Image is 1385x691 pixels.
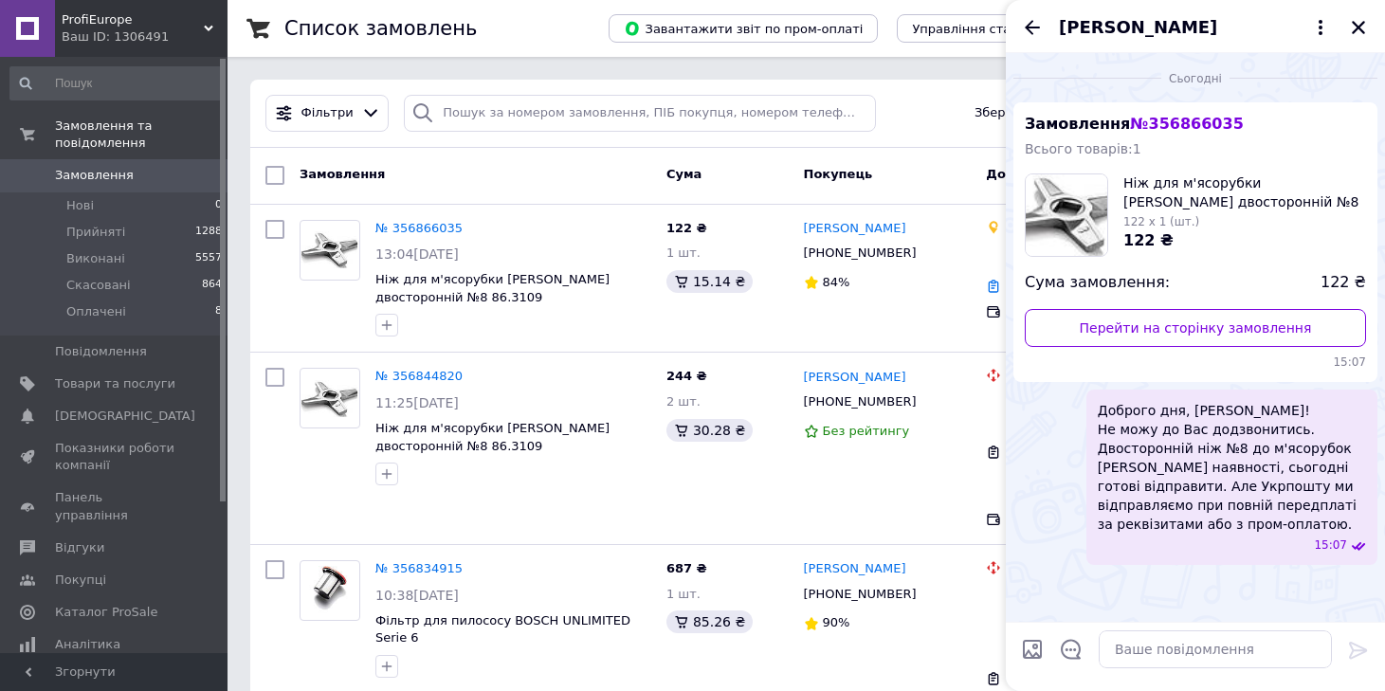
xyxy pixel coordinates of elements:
a: Фото товару [300,220,360,281]
div: Ваш ID: 1306491 [62,28,228,45]
input: Пошук за номером замовлення, ПІБ покупця, номером телефону, Email, номером накладної [404,95,876,132]
span: Аналітика [55,636,120,653]
span: 0 [215,197,222,214]
span: Всього товарів: 1 [1025,141,1141,156]
span: Відгуки [55,539,104,556]
img: Фото товару [304,561,355,620]
span: 84% [823,275,850,289]
span: 122 ₴ [1123,231,1174,249]
span: [PHONE_NUMBER] [804,587,917,601]
span: Управління статусами [912,22,1057,36]
span: ProfiEurope [62,11,204,28]
span: № 356866035 [1130,115,1243,133]
div: 12.08.2025 [1013,68,1377,87]
span: 5557 [195,250,222,267]
span: Покупці [55,572,106,589]
span: Доставка та оплата [986,167,1126,181]
span: Повідомлення [55,343,147,360]
span: 1288 [195,224,222,241]
div: 30.28 ₴ [666,419,753,442]
span: Доброго дня, [PERSON_NAME]! Не можу до Вас додзвонитись. Двосторонній ніж №8 до м'ясорубок [PERSO... [1098,401,1366,534]
img: Фото товару [301,231,359,268]
input: Пошук [9,66,224,100]
div: 15.14 ₴ [666,270,753,293]
span: Фільтри [301,104,354,122]
span: 864 [202,277,222,294]
a: Ніж для м'ясорубки [PERSON_NAME] двосторонній №8 86.3109 [375,272,610,304]
span: 15:07 12.08.2025 [1314,537,1347,554]
span: 1 шт. [666,245,701,260]
span: Cума [666,167,702,181]
span: Виконані [66,250,125,267]
span: Товари та послуги [55,375,175,392]
span: [PHONE_NUMBER] [804,245,917,260]
span: Покупець [804,167,873,181]
span: Нові [66,197,94,214]
span: 244 ₴ [666,369,707,383]
button: Закрити [1347,16,1370,39]
a: Фільтр для пилососу BOSCH UNLIMITED Serie 6 [375,613,630,646]
span: Замовлення [300,167,385,181]
a: [PERSON_NAME] [804,369,906,387]
span: [PERSON_NAME] [1059,15,1217,40]
span: Показники роботи компанії [55,440,175,474]
a: [PERSON_NAME] [804,220,906,238]
span: 11:25[DATE] [375,395,459,410]
a: № 356834915 [375,561,463,575]
img: 1375746693_w100_h100_nozh-dlya-myasorubki.jpg [1026,174,1107,256]
span: Оплачені [66,303,126,320]
span: Прийняті [66,224,125,241]
span: Ніж для м'ясорубки [PERSON_NAME] двосторонній №8 86.3109 [1123,173,1366,211]
span: 13:04[DATE] [375,246,459,262]
span: 90% [823,615,850,629]
div: 85.26 ₴ [666,610,753,633]
span: 687 ₴ [666,561,707,575]
span: Панель управління [55,489,175,523]
span: Каталог ProSale [55,604,157,621]
span: Скасовані [66,277,131,294]
a: Ніж для м'ясорубки [PERSON_NAME] двосторонній №8 86.3109 [375,421,610,453]
span: [PHONE_NUMBER] [804,394,917,409]
span: 2 шт. [666,394,701,409]
a: № 356866035 [375,221,463,235]
span: Замовлення та повідомлення [55,118,228,152]
button: Назад [1021,16,1044,39]
button: Завантажити звіт по пром-оплаті [609,14,878,43]
span: Сума замовлення: [1025,272,1170,294]
span: Завантажити звіт по пром-оплаті [624,20,863,37]
button: Управління статусами [897,14,1072,43]
a: Фото товару [300,560,360,621]
span: 122 ₴ [1321,272,1366,294]
button: Відкрити шаблони відповідей [1059,637,1084,662]
span: 10:38[DATE] [375,588,459,603]
h1: Список замовлень [284,17,477,40]
span: Замовлення [1025,115,1244,133]
span: 8 [215,303,222,320]
a: [PERSON_NAME] [804,560,906,578]
span: 15:07 12.08.2025 [1025,355,1366,371]
span: [DEMOGRAPHIC_DATA] [55,408,195,425]
img: Фото товару [301,380,359,417]
span: Збережені фільтри: [975,104,1103,122]
span: 1 шт. [666,587,701,601]
a: Фото товару [300,368,360,428]
span: Замовлення [55,167,134,184]
span: Без рейтингу [823,424,910,438]
span: 122 ₴ [666,221,707,235]
span: 122 x 1 (шт.) [1123,215,1199,228]
a: № 356844820 [375,369,463,383]
a: Перейти на сторінку замовлення [1025,309,1366,347]
span: Сьогодні [1161,71,1230,87]
button: [PERSON_NAME] [1059,15,1332,40]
